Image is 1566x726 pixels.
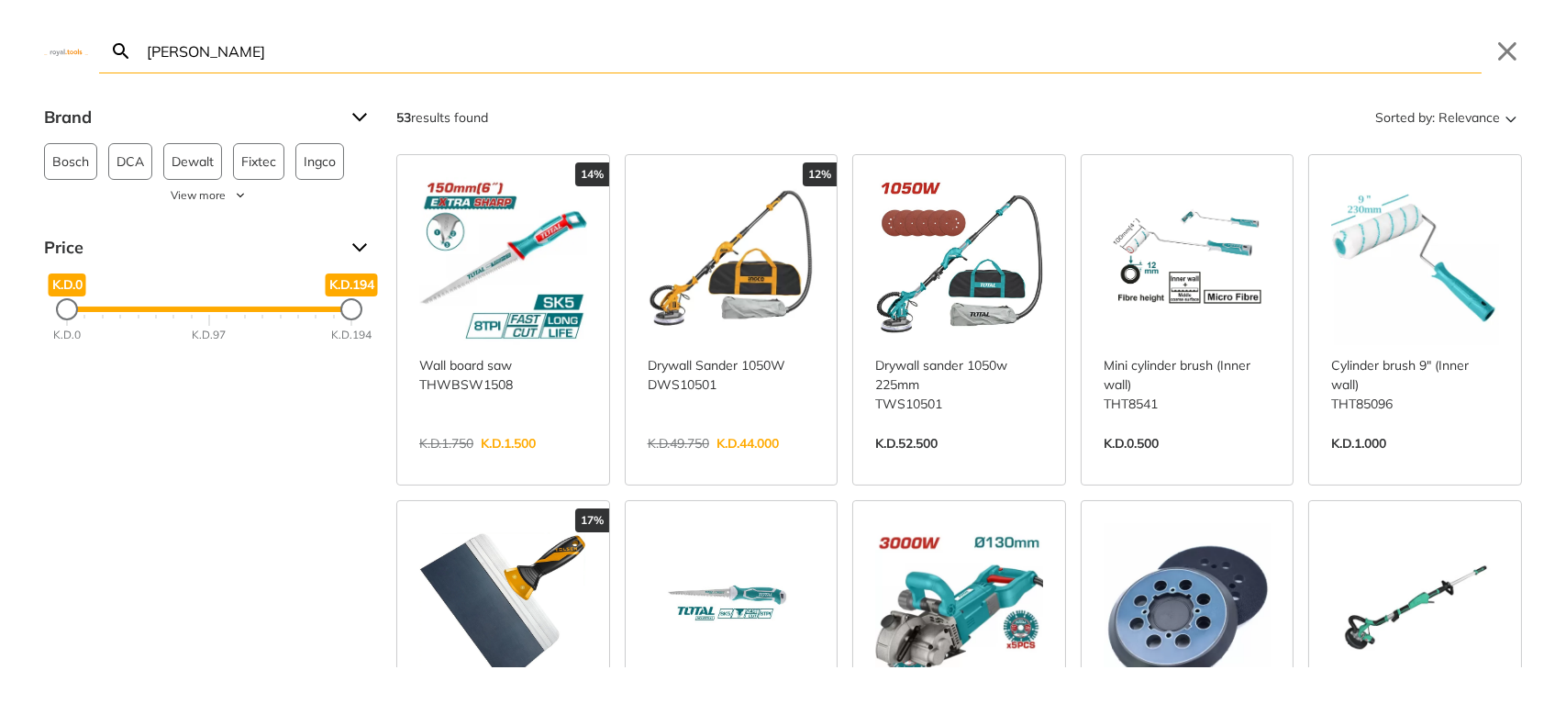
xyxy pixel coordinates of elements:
[172,144,214,179] span: Dewalt
[241,144,276,179] span: Fixtec
[1438,103,1500,132] span: Relevance
[575,508,609,532] div: 17%
[295,143,344,180] button: Ingco
[53,328,81,344] div: K.D.0
[396,103,488,132] div: results found
[56,298,78,320] div: Minimum Price
[44,103,338,132] span: Brand
[304,144,336,179] span: Ingco
[44,47,88,55] img: Close
[117,144,144,179] span: DCA
[233,143,284,180] button: Fixtec
[108,143,152,180] button: DCA
[110,40,132,62] svg: Search
[143,29,1482,73] input: Search…
[44,233,338,262] span: Price
[193,328,227,344] div: K.D.97
[171,187,226,204] span: View more
[340,298,362,320] div: Maximum Price
[803,162,837,186] div: 12%
[396,109,411,126] strong: 53
[331,328,372,344] div: K.D.194
[1372,103,1522,132] button: Sorted by:Relevance Sort
[163,143,222,180] button: Dewalt
[1500,106,1522,128] svg: Sort
[52,144,89,179] span: Bosch
[44,143,97,180] button: Bosch
[44,187,374,204] button: View more
[575,162,609,186] div: 14%
[1493,37,1522,66] button: Close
